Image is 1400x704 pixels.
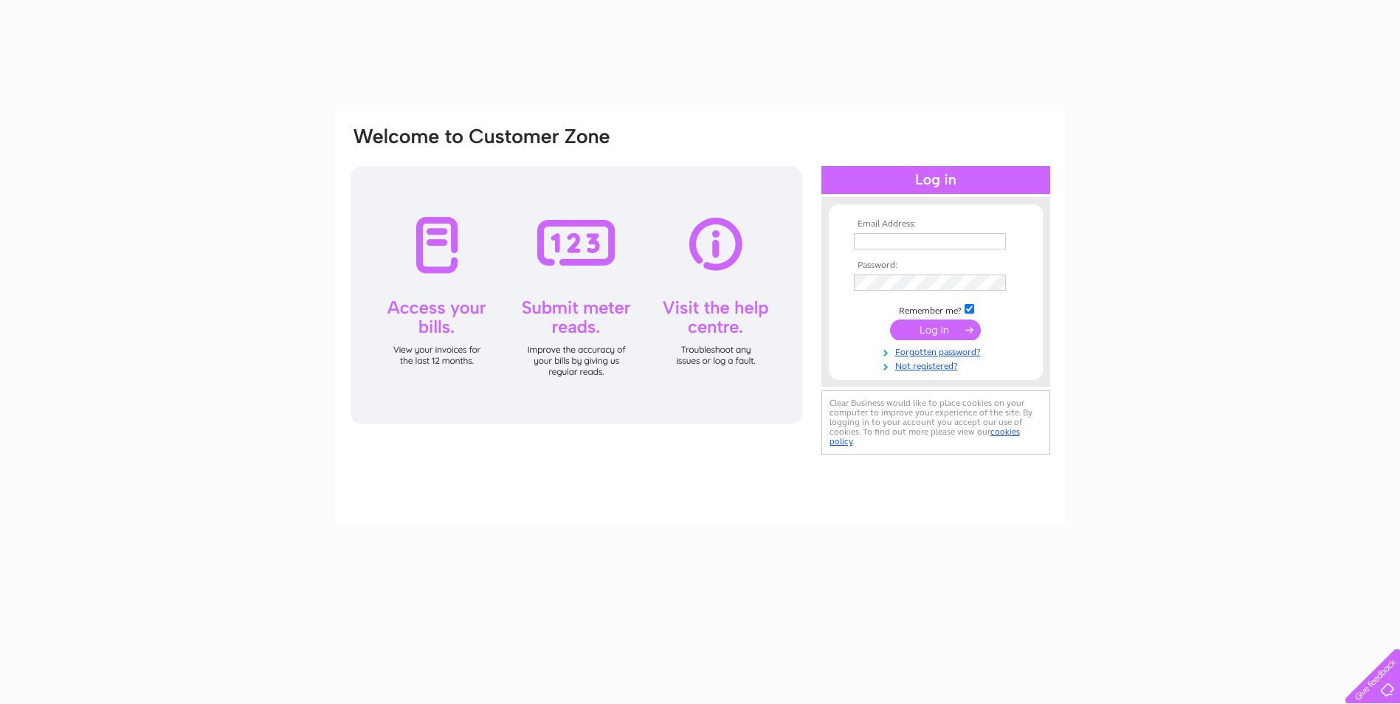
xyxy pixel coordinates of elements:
[830,427,1020,446] a: cookies policy
[850,302,1021,317] td: Remember me?
[850,260,1021,271] th: Password:
[821,390,1050,455] div: Clear Business would like to place cookies on your computer to improve your experience of the sit...
[854,344,1021,358] a: Forgotten password?
[854,358,1021,372] a: Not registered?
[890,320,981,340] input: Submit
[850,219,1021,230] th: Email Address:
